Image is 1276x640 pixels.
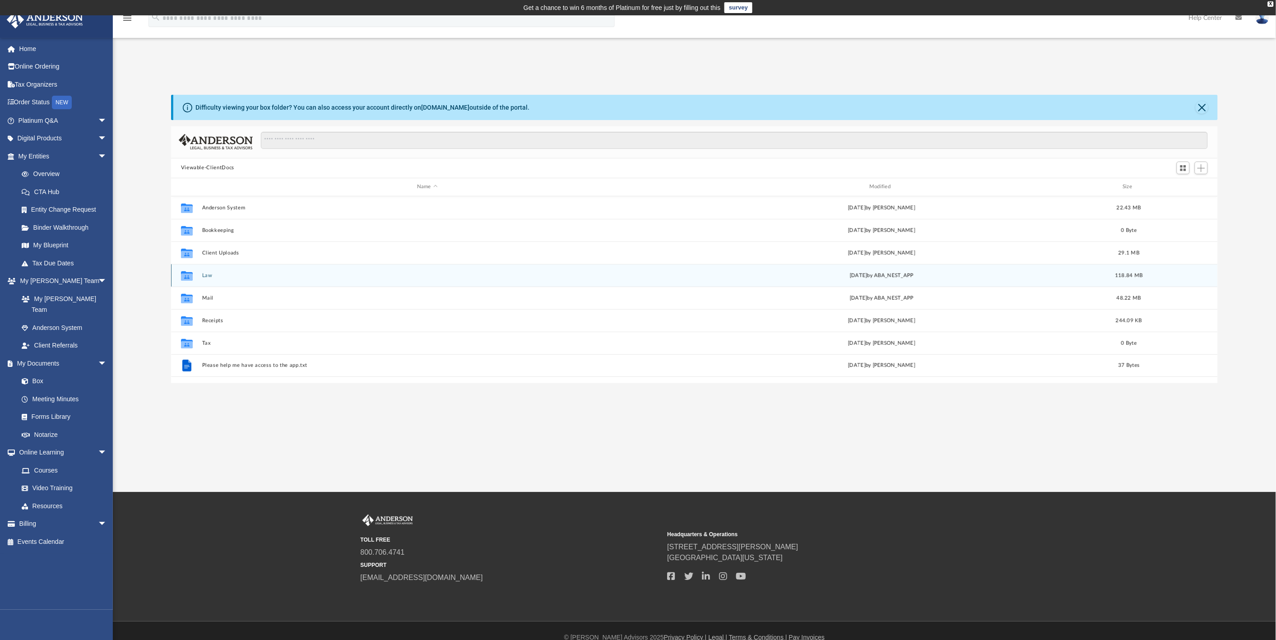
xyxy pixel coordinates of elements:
[202,273,652,278] button: Law
[13,497,116,515] a: Resources
[1195,162,1208,174] button: Add
[98,130,116,148] span: arrow_drop_down
[98,111,116,130] span: arrow_drop_down
[6,515,121,533] a: Billingarrow_drop_down
[1121,340,1137,345] span: 0 Byte
[1117,295,1141,300] span: 48.22 MB
[13,479,111,497] a: Video Training
[13,461,116,479] a: Courses
[175,183,198,191] div: id
[6,533,121,551] a: Events Calendar
[1118,363,1140,368] span: 37 Bytes
[13,218,121,237] a: Binder Walkthrough
[13,372,111,390] a: Box
[13,319,116,337] a: Anderson System
[13,390,116,408] a: Meeting Minutes
[656,339,1107,347] div: [DATE] by [PERSON_NAME]
[1111,183,1147,191] div: Size
[524,2,721,13] div: Get a chance to win 6 months of Platinum for free just by filling out this
[202,362,652,368] button: Please help me have access to the app.txt
[6,75,121,93] a: Tax Organizers
[98,354,116,373] span: arrow_drop_down
[202,318,652,324] button: Receipts
[668,530,968,538] small: Headquarters & Operations
[6,93,121,112] a: Order StatusNEW
[656,204,1107,212] div: [DATE] by [PERSON_NAME]
[724,2,752,13] a: survey
[1268,1,1274,7] div: close
[668,554,783,561] a: [GEOGRAPHIC_DATA][US_STATE]
[1115,273,1143,278] span: 118.84 MB
[361,536,661,544] small: TOLL FREE
[98,147,116,166] span: arrow_drop_down
[6,40,121,58] a: Home
[1117,205,1141,210] span: 22.43 MB
[202,295,652,301] button: Mail
[361,574,483,581] a: [EMAIL_ADDRESS][DOMAIN_NAME]
[361,515,415,526] img: Anderson Advisors Platinum Portal
[668,543,798,551] a: [STREET_ADDRESS][PERSON_NAME]
[13,183,121,201] a: CTA Hub
[4,11,86,28] img: Anderson Advisors Platinum Portal
[656,271,1107,279] div: [DATE] by ABA_NEST_APP
[6,130,121,148] a: Digital Productsarrow_drop_down
[1118,250,1140,255] span: 29.1 MB
[202,227,652,233] button: Bookkeeping
[98,444,116,462] span: arrow_drop_down
[202,205,652,211] button: Anderson System
[201,183,652,191] div: Name
[421,104,469,111] a: [DOMAIN_NAME]
[6,147,121,165] a: My Entitiesarrow_drop_down
[181,164,234,172] button: Viewable-ClientDocs
[202,340,652,346] button: Tax
[13,254,121,272] a: Tax Due Dates
[261,132,1208,149] input: Search files and folders
[151,12,161,22] i: search
[1116,318,1142,323] span: 244.09 KB
[361,548,405,556] a: 800.706.4741
[1121,227,1137,232] span: 0 Byte
[52,96,72,109] div: NEW
[13,165,121,183] a: Overview
[656,294,1107,302] div: [DATE] by ABA_NEST_APP
[6,272,116,290] a: My [PERSON_NAME] Teamarrow_drop_down
[6,354,116,372] a: My Documentsarrow_drop_down
[656,226,1107,234] div: [DATE] by [PERSON_NAME]
[202,250,652,256] button: Client Uploads
[13,426,116,444] a: Notarize
[122,17,133,23] a: menu
[1151,183,1214,191] div: id
[656,183,1107,191] div: Modified
[6,58,121,76] a: Online Ordering
[13,337,116,355] a: Client Referrals
[656,249,1107,257] div: [DATE] by [PERSON_NAME]
[98,515,116,533] span: arrow_drop_down
[13,290,111,319] a: My [PERSON_NAME] Team
[195,103,529,112] div: Difficulty viewing your box folder? You can also access your account directly on outside of the p...
[171,196,1218,383] div: grid
[6,111,121,130] a: Platinum Q&Aarrow_drop_down
[13,237,116,255] a: My Blueprint
[98,272,116,291] span: arrow_drop_down
[122,13,133,23] i: menu
[1256,11,1269,24] img: User Pic
[1177,162,1190,174] button: Switch to Grid View
[656,362,1107,370] div: [DATE] by [PERSON_NAME]
[13,408,111,426] a: Forms Library
[656,316,1107,325] div: [DATE] by [PERSON_NAME]
[1196,101,1208,114] button: Close
[13,201,121,219] a: Entity Change Request
[361,561,661,569] small: SUPPORT
[6,444,116,462] a: Online Learningarrow_drop_down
